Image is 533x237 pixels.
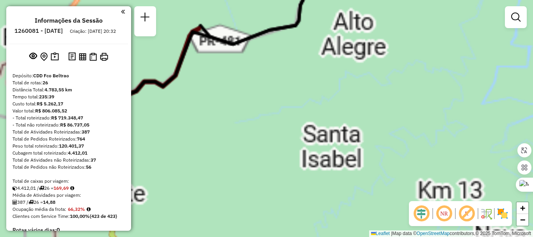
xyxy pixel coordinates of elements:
button: Painel de Sugestão [49,51,60,63]
span: Clientes com Service Time: [12,213,70,219]
em: Média calculada utilizando a maior ocupação (%Peso ou %Cubagem) de cada rota da sessão. Rotas cro... [87,207,91,212]
strong: 4.783,55 km [44,87,72,93]
span: Exibir rótulo [457,204,476,223]
a: Exibir filtros [508,9,524,25]
strong: 120.401,37 [59,143,84,149]
strong: 66,32% [68,206,85,212]
div: Custo total: [12,100,125,107]
div: Cubagem total roteirizado: [12,150,125,157]
a: Zoom in [517,202,528,214]
span: Ocultar NR [435,204,453,223]
strong: R$ 86.737,05 [60,122,89,128]
div: Média de Atividades por viagem: [12,192,125,199]
strong: 169,69 [53,185,69,191]
span: Ocultar deslocamento [412,204,431,223]
a: OpenStreetMap [417,231,450,236]
i: Total de Atividades [12,200,17,205]
h6: 1260081 - [DATE] [14,27,63,34]
strong: 56 [86,164,91,170]
div: Valor total: [12,107,125,114]
strong: 764 [77,136,85,142]
a: Clique aqui para minimizar o painel [121,7,125,16]
strong: (423 de 423) [90,213,117,219]
strong: 100,00% [70,213,90,219]
div: - Total roteirizado: [12,114,125,121]
span: | [391,231,392,236]
strong: 26 [43,80,48,86]
button: Exibir sessão original [28,50,39,63]
div: Tempo total: [12,93,125,100]
a: Nova sessão e pesquisa [137,9,153,27]
div: 4.412,01 / 26 = [12,185,125,192]
div: Criação: [DATE] 20:32 [67,28,119,35]
strong: 14,88 [43,199,55,205]
i: Total de rotas [39,186,44,191]
div: Total de Pedidos Roteirizados: [12,135,125,143]
div: Total de Atividades não Roteirizadas: [12,157,125,164]
div: Distância Total: [12,86,125,93]
div: Depósito: [12,72,125,79]
span: − [520,215,525,225]
a: Leaflet [371,231,390,236]
strong: R$ 806.085,52 [35,108,67,114]
i: Total de rotas [28,200,34,205]
div: 387 / 26 = [12,199,125,206]
button: Logs desbloquear sessão [67,51,77,63]
strong: R$ 5.262,17 [37,101,63,107]
strong: 37 [91,157,96,163]
div: Total de Pedidos não Roteirizados: [12,164,125,171]
i: Cubagem total roteirizado [12,186,17,191]
div: Map data © contributors,© 2025 TomTom, Microsoft [369,230,533,237]
i: Meta Caixas/viagem: 194,14 Diferença: -24,45 [70,186,74,191]
div: - Total não roteirizado: [12,121,125,128]
strong: R$ 719.348,47 [51,115,83,121]
button: Visualizar relatório de Roteirização [77,51,88,62]
button: Visualizar Romaneio [88,51,98,62]
div: Total de rotas: [12,79,125,86]
strong: 387 [82,129,90,135]
img: Exibir/Ocultar setores [496,207,509,220]
div: Total de Atividades Roteirizadas: [12,128,125,135]
strong: 0 [57,226,60,233]
span: Ocupação média da frota: [12,206,66,212]
h4: Informações da Sessão [35,17,103,24]
img: Fluxo de ruas [480,207,492,220]
button: Centralizar mapa no depósito ou ponto de apoio [39,51,49,63]
div: Total de caixas por viagem: [12,178,125,185]
a: Zoom out [517,214,528,226]
h4: Rotas vários dias: [12,227,125,233]
div: Peso total roteirizado: [12,143,125,150]
strong: 4.412,01 [68,150,87,156]
strong: CDD Fco Beltrao [33,73,69,78]
strong: 235:39 [39,94,54,100]
button: Imprimir Rotas [98,51,110,62]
